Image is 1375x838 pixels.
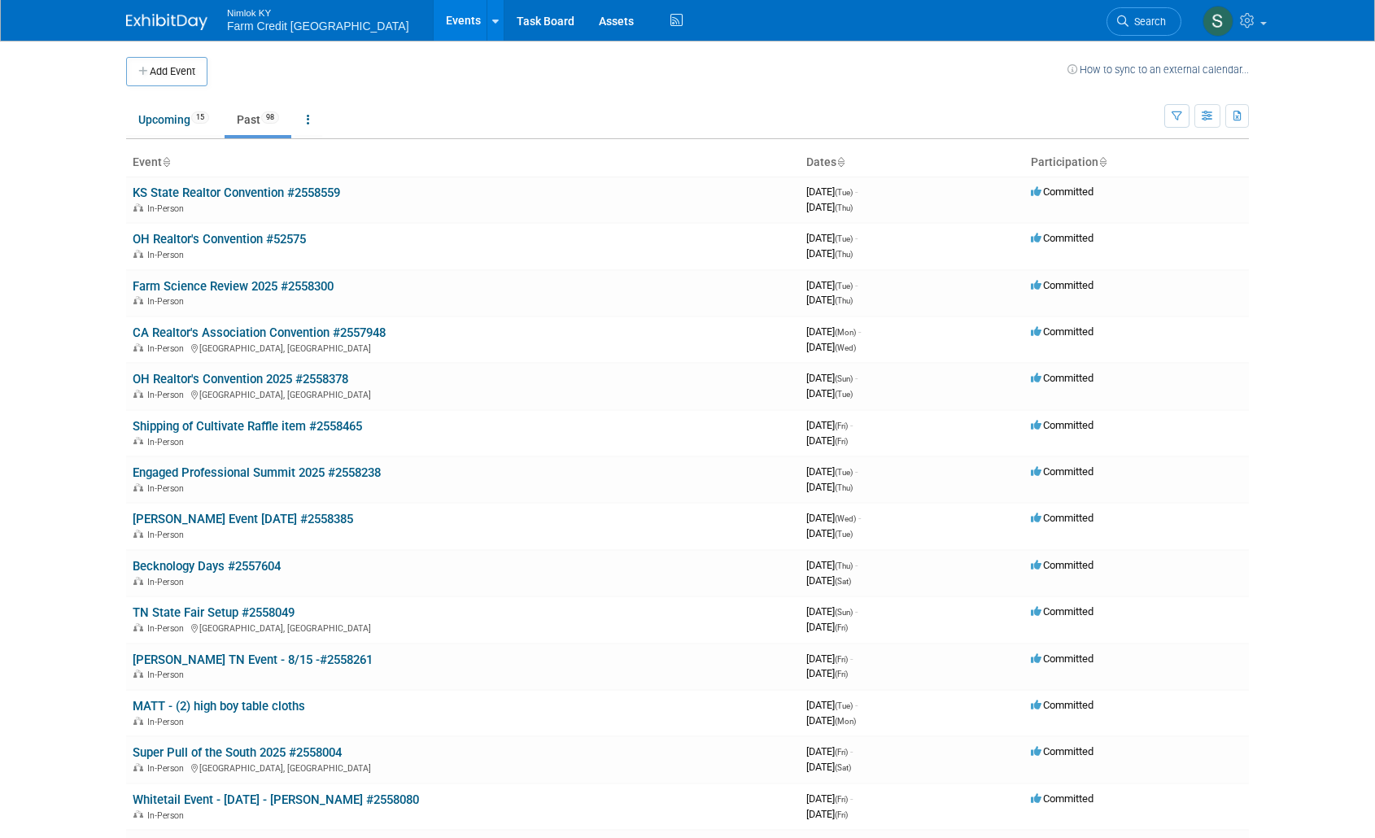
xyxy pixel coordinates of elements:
[147,390,189,400] span: In-Person
[835,483,853,492] span: (Thu)
[133,717,143,725] img: In-Person Event
[133,653,373,667] a: [PERSON_NAME] TN Event - 8/15 -#2558261
[147,763,189,774] span: In-Person
[835,390,853,399] span: (Tue)
[806,574,851,587] span: [DATE]
[261,111,279,124] span: 98
[835,670,848,679] span: (Fri)
[835,701,853,710] span: (Tue)
[806,527,853,539] span: [DATE]
[1031,465,1093,478] span: Committed
[1128,15,1166,28] span: Search
[850,419,853,431] span: -
[147,203,189,214] span: In-Person
[133,699,305,714] a: MATT - (2) high boy table cloths
[133,437,143,445] img: In-Person Event
[133,465,381,480] a: Engaged Professional Summit 2025 #2558238
[855,605,858,618] span: -
[147,810,189,821] span: In-Person
[133,512,353,526] a: [PERSON_NAME] Event [DATE] #2558385
[806,792,853,805] span: [DATE]
[855,559,858,571] span: -
[806,434,848,447] span: [DATE]
[835,203,853,212] span: (Thu)
[806,201,853,213] span: [DATE]
[835,188,853,197] span: (Tue)
[835,577,851,586] span: (Sat)
[835,421,848,430] span: (Fri)
[835,296,853,305] span: (Thu)
[133,203,143,212] img: In-Person Event
[133,232,306,247] a: OH Realtor's Convention #52575
[806,372,858,384] span: [DATE]
[806,621,848,633] span: [DATE]
[133,670,143,678] img: In-Person Event
[147,296,189,307] span: In-Person
[133,605,295,620] a: TN State Fair Setup #2558049
[835,250,853,259] span: (Thu)
[133,792,419,807] a: Whitetail Event - [DATE] - [PERSON_NAME] #2558080
[147,530,189,540] span: In-Person
[806,185,858,198] span: [DATE]
[855,279,858,291] span: -
[1031,559,1093,571] span: Committed
[147,717,189,727] span: In-Person
[147,483,189,494] span: In-Person
[806,325,861,338] span: [DATE]
[835,655,848,664] span: (Fri)
[806,714,856,727] span: [DATE]
[835,623,848,632] span: (Fri)
[806,512,861,524] span: [DATE]
[806,761,851,773] span: [DATE]
[147,250,189,260] span: In-Person
[1031,185,1093,198] span: Committed
[1031,419,1093,431] span: Committed
[806,465,858,478] span: [DATE]
[1067,63,1249,76] a: How to sync to an external calendar...
[133,745,342,760] a: Super Pull of the South 2025 #2558004
[133,761,793,774] div: [GEOGRAPHIC_DATA], [GEOGRAPHIC_DATA]
[855,185,858,198] span: -
[147,670,189,680] span: In-Person
[1031,372,1093,384] span: Committed
[133,559,281,574] a: Becknology Days #2557604
[126,57,207,86] button: Add Event
[806,294,853,306] span: [DATE]
[806,605,858,618] span: [DATE]
[1031,653,1093,665] span: Committed
[133,325,386,340] a: CA Realtor's Association Convention #2557948
[133,577,143,585] img: In-Person Event
[1031,232,1093,244] span: Committed
[126,14,207,30] img: ExhibitDay
[835,234,853,243] span: (Tue)
[1098,155,1107,168] a: Sort by Participation Type
[133,623,143,631] img: In-Person Event
[133,341,793,354] div: [GEOGRAPHIC_DATA], [GEOGRAPHIC_DATA]
[133,250,143,258] img: In-Person Event
[806,419,853,431] span: [DATE]
[836,155,845,168] a: Sort by Start Date
[227,20,409,33] span: Farm Credit [GEOGRAPHIC_DATA]
[835,374,853,383] span: (Sun)
[133,810,143,818] img: In-Person Event
[855,232,858,244] span: -
[133,419,362,434] a: Shipping of Cultivate Raffle item #2558465
[806,559,858,571] span: [DATE]
[133,372,348,386] a: OH Realtor's Convention 2025 #2558378
[850,792,853,805] span: -
[835,437,848,446] span: (Fri)
[806,699,858,711] span: [DATE]
[147,623,189,634] span: In-Person
[806,279,858,291] span: [DATE]
[1031,745,1093,757] span: Committed
[806,808,848,820] span: [DATE]
[126,104,221,135] a: Upcoming15
[225,104,291,135] a: Past98
[133,483,143,491] img: In-Person Event
[1031,605,1093,618] span: Committed
[133,530,143,538] img: In-Person Event
[191,111,209,124] span: 15
[227,3,409,20] span: Nimlok KY
[835,795,848,804] span: (Fri)
[1203,6,1233,37] img: Stephanie Hillner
